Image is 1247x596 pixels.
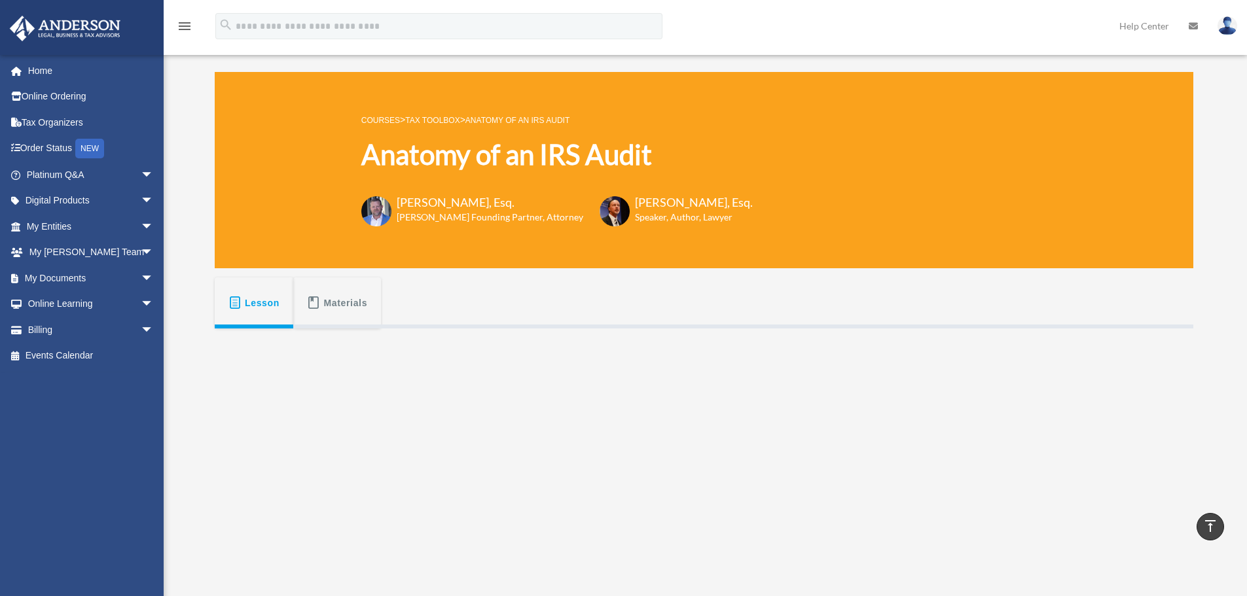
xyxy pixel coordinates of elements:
[9,58,173,84] a: Home
[219,18,233,32] i: search
[9,343,173,369] a: Events Calendar
[635,211,736,224] h6: Speaker, Author, Lawyer
[9,84,173,110] a: Online Ordering
[245,291,280,315] span: Lesson
[635,194,753,211] h3: [PERSON_NAME], Esq.
[9,162,173,188] a: Platinum Q&Aarrow_drop_down
[9,291,173,317] a: Online Learningarrow_drop_down
[141,291,167,318] span: arrow_drop_down
[177,18,192,34] i: menu
[324,291,368,315] span: Materials
[9,265,173,291] a: My Documentsarrow_drop_down
[141,162,167,188] span: arrow_drop_down
[1197,513,1224,540] a: vertical_align_top
[361,116,400,125] a: COURSES
[141,188,167,215] span: arrow_drop_down
[361,112,753,128] p: > >
[177,23,192,34] a: menu
[9,109,173,135] a: Tax Organizers
[9,317,173,343] a: Billingarrow_drop_down
[465,116,569,125] a: Anatomy of an IRS Audit
[397,194,583,211] h3: [PERSON_NAME], Esq.
[141,239,167,266] span: arrow_drop_down
[9,239,173,266] a: My [PERSON_NAME] Teamarrow_drop_down
[405,116,460,125] a: Tax Toolbox
[9,135,173,162] a: Order StatusNEW
[1218,16,1237,35] img: User Pic
[6,16,124,41] img: Anderson Advisors Platinum Portal
[1202,518,1218,534] i: vertical_align_top
[141,213,167,240] span: arrow_drop_down
[9,213,173,239] a: My Entitiesarrow_drop_down
[75,139,104,158] div: NEW
[9,188,173,214] a: Digital Productsarrow_drop_down
[361,196,391,226] img: Toby-circle-head.png
[141,265,167,292] span: arrow_drop_down
[397,211,583,224] h6: [PERSON_NAME] Founding Partner, Attorney
[361,135,753,174] h1: Anatomy of an IRS Audit
[141,317,167,343] span: arrow_drop_down
[600,196,630,226] img: Scott-Estill-Headshot.png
